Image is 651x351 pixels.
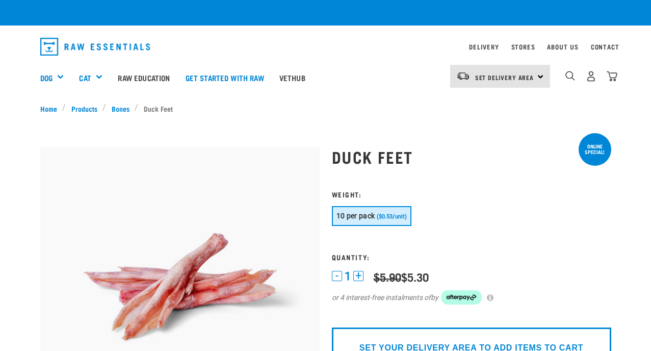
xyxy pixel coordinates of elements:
[607,71,617,82] img: home-icon@2x.png
[66,103,102,114] a: Products
[178,57,272,98] a: Get started with Raw
[511,45,535,48] a: Stores
[336,212,375,220] span: 10 per pack
[332,290,611,305] div: or 4 interest-free instalments of by
[469,45,499,48] a: Delivery
[345,271,351,282] span: 1
[40,38,150,56] img: Raw Essentials Logo
[456,71,470,81] img: van-moving.png
[32,34,619,60] nav: dropdown navigation
[377,213,407,220] span: ($0.53/unit)
[332,271,342,281] button: -
[332,253,611,261] h3: Quantity:
[332,190,611,198] h3: Weight:
[353,271,363,281] button: +
[110,57,177,98] a: Raw Education
[565,71,575,81] img: home-icon-1@2x.png
[40,72,53,84] a: Dog
[106,103,135,114] a: Bones
[441,290,482,305] img: Afterpay
[374,270,429,283] div: $5.30
[475,76,534,79] span: Set Delivery Area
[591,45,619,48] a: Contact
[586,71,596,82] img: user.png
[374,273,401,280] strike: $5.90
[40,103,611,114] nav: breadcrumbs
[272,57,313,98] a: Vethub
[332,206,411,226] button: 10 per pack ($0.53/unit)
[547,45,578,48] a: About Us
[332,147,611,166] h1: Duck Feet
[40,103,63,114] a: Home
[79,72,91,84] a: Cat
